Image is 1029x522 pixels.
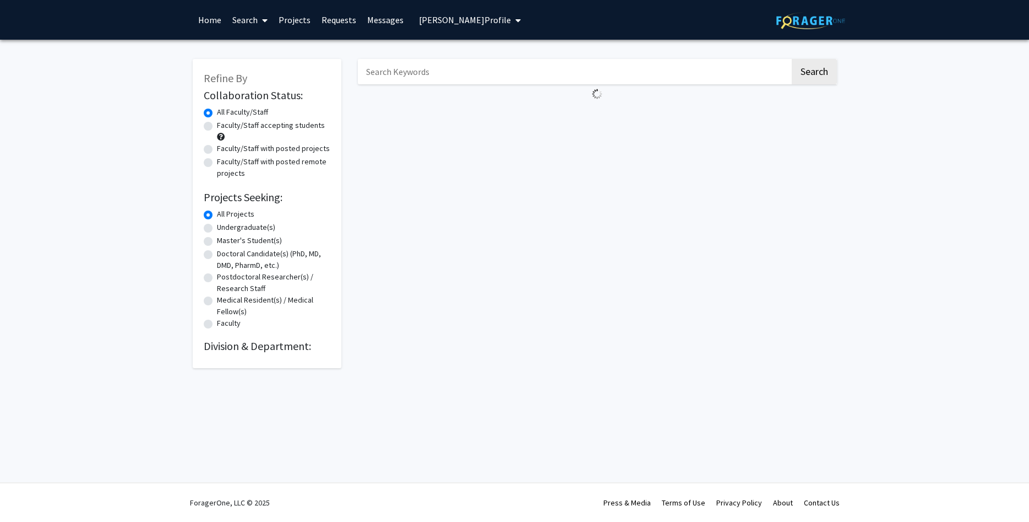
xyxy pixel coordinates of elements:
label: All Faculty/Staff [217,106,268,118]
label: Postdoctoral Researcher(s) / Research Staff [217,271,330,294]
h2: Division & Department: [204,340,330,353]
a: Home [193,1,227,39]
label: Faculty/Staff with posted remote projects [217,156,330,179]
a: Terms of Use [662,498,705,508]
label: All Projects [217,208,254,220]
img: Loading [587,84,607,104]
label: Faculty/Staff with posted projects [217,143,330,154]
a: Projects [273,1,316,39]
img: ForagerOne Logo [776,12,845,29]
a: Messages [362,1,409,39]
h2: Projects Seeking: [204,191,330,204]
span: Refine By [204,71,247,85]
input: Search Keywords [358,59,790,84]
label: Undergraduate(s) [217,222,275,233]
button: Search [792,59,837,84]
a: Privacy Policy [716,498,762,508]
span: [PERSON_NAME] Profile [419,14,511,25]
a: Search [227,1,273,39]
a: About [773,498,793,508]
h2: Collaboration Status: [204,89,330,102]
label: Faculty [217,317,241,329]
label: Medical Resident(s) / Medical Fellow(s) [217,294,330,317]
iframe: Chat [8,472,47,514]
a: Contact Us [804,498,840,508]
label: Doctoral Candidate(s) (PhD, MD, DMD, PharmD, etc.) [217,248,330,271]
a: Requests [316,1,362,39]
label: Faculty/Staff accepting students [217,120,325,131]
nav: Page navigation [358,104,837,129]
a: Press & Media [603,498,651,508]
div: ForagerOne, LLC © 2025 [190,483,270,522]
label: Master's Student(s) [217,235,282,246]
